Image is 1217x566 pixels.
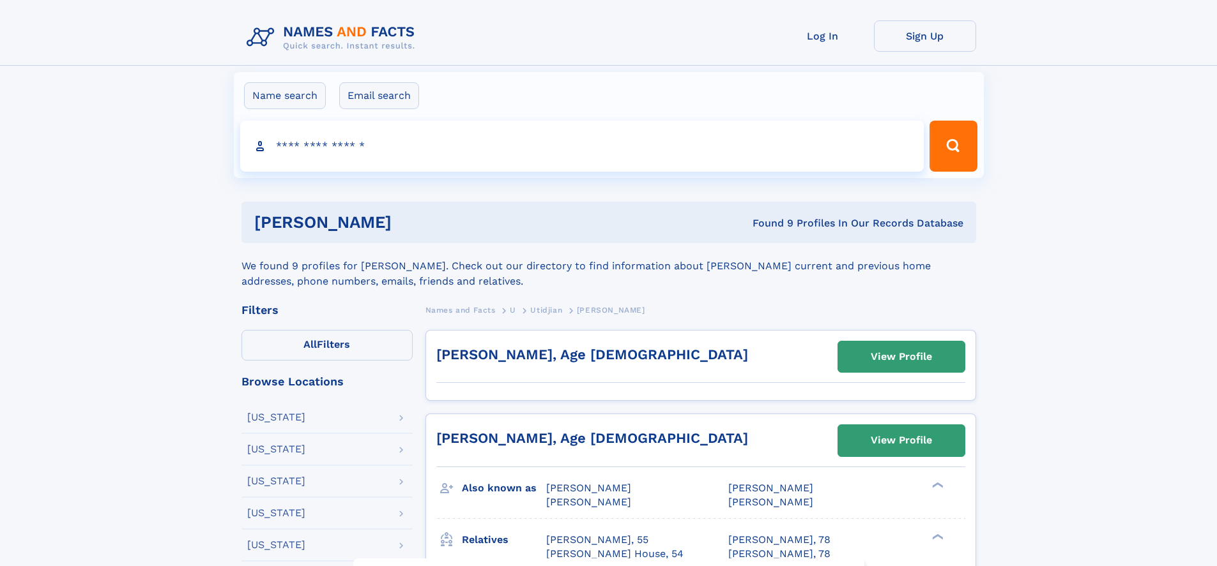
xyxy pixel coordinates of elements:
a: [PERSON_NAME], 78 [728,547,830,561]
a: [PERSON_NAME], Age [DEMOGRAPHIC_DATA] [436,346,748,362]
div: Found 9 Profiles In Our Records Database [572,216,963,230]
a: Sign Up [874,20,976,52]
a: View Profile [838,341,965,372]
div: Browse Locations [241,376,413,387]
div: View Profile [871,426,932,455]
span: Utidjian [530,306,562,315]
img: Logo Names and Facts [241,20,425,55]
button: Search Button [930,121,977,172]
a: U [510,302,516,318]
div: View Profile [871,342,932,371]
div: ❯ [929,532,944,540]
div: ❯ [929,480,944,489]
span: [PERSON_NAME] [728,482,813,494]
div: [US_STATE] [247,412,305,422]
h3: Also known as [462,477,546,499]
a: Names and Facts [425,302,496,318]
a: Utidjian [530,302,562,318]
a: [PERSON_NAME], 78 [728,533,830,547]
div: Filters [241,304,413,316]
a: View Profile [838,425,965,456]
a: [PERSON_NAME], 55 [546,533,648,547]
h1: [PERSON_NAME] [254,214,572,230]
div: [US_STATE] [247,508,305,518]
span: [PERSON_NAME] [577,306,645,315]
div: [US_STATE] [247,444,305,454]
h3: Relatives [462,529,546,551]
input: search input [240,121,924,172]
span: [PERSON_NAME] [546,482,631,494]
label: Filters [241,330,413,361]
span: All [303,338,317,350]
a: Log In [772,20,874,52]
label: Email search [339,82,419,109]
label: Name search [244,82,326,109]
a: [PERSON_NAME] House, 54 [546,547,684,561]
div: [US_STATE] [247,540,305,550]
a: [PERSON_NAME], Age [DEMOGRAPHIC_DATA] [436,430,748,446]
span: U [510,306,516,315]
span: [PERSON_NAME] [546,496,631,508]
div: We found 9 profiles for [PERSON_NAME]. Check out our directory to find information about [PERSON_... [241,243,976,289]
div: [US_STATE] [247,476,305,486]
span: [PERSON_NAME] [728,496,813,508]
